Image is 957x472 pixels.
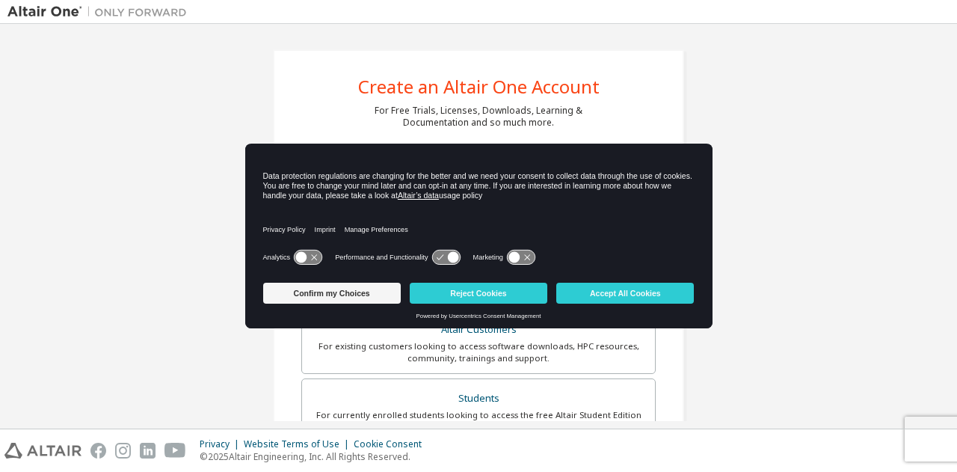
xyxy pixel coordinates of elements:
img: linkedin.svg [140,443,156,459]
img: youtube.svg [164,443,186,459]
div: Students [311,388,646,409]
div: For Free Trials, Licenses, Downloads, Learning & Documentation and so much more. [375,105,582,129]
div: Altair Customers [311,319,646,340]
img: Altair One [7,4,194,19]
div: Website Terms of Use [244,438,354,450]
img: instagram.svg [115,443,131,459]
div: Cookie Consent [354,438,431,450]
p: © 2025 Altair Engineering, Inc. All Rights Reserved. [200,450,431,463]
img: facebook.svg [90,443,106,459]
img: altair_logo.svg [4,443,81,459]
div: For existing customers looking to access software downloads, HPC resources, community, trainings ... [311,340,646,364]
div: For currently enrolled students looking to access the free Altair Student Edition bundle and all ... [311,409,646,433]
div: Privacy [200,438,244,450]
div: Create an Altair One Account [358,78,600,96]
